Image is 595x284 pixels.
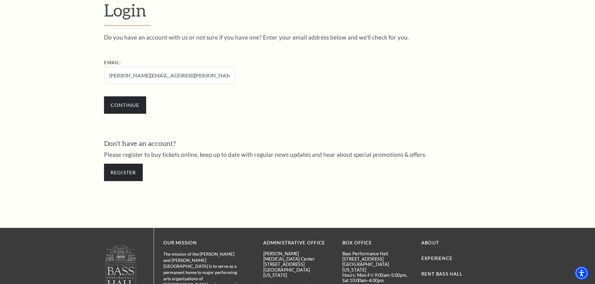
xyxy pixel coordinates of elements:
label: Email: [104,60,121,65]
p: Do you have an account with us or not sure if you have one? Enter your email address below and we... [104,34,491,40]
p: [PERSON_NAME][MEDICAL_DATA] Center [263,251,333,262]
p: Bass Performance Hall [342,251,412,256]
p: OUR MISSION [163,239,241,247]
p: [STREET_ADDRESS] [263,262,333,267]
p: Administrative Office [263,239,333,247]
a: About [421,240,439,245]
input: Submit button [104,96,146,114]
p: [GEOGRAPHIC_DATA][US_STATE] [342,262,412,272]
a: Register [104,164,143,181]
a: Rent Bass Hall [421,271,463,277]
a: Experience [421,256,453,261]
h3: Don't have an account? [104,139,491,148]
p: BOX OFFICE [342,239,412,247]
div: Accessibility Menu [575,266,588,280]
input: Required [104,67,235,84]
p: Please register to buy tickets online, keep up to date with regular news updates and hear about s... [104,152,491,157]
p: [STREET_ADDRESS] [342,256,412,262]
p: [GEOGRAPHIC_DATA][US_STATE] [263,267,333,278]
p: Hours: Mon-Fri 9:00am-5:00pm, Sat 10:00am-4:00pm [342,272,412,283]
